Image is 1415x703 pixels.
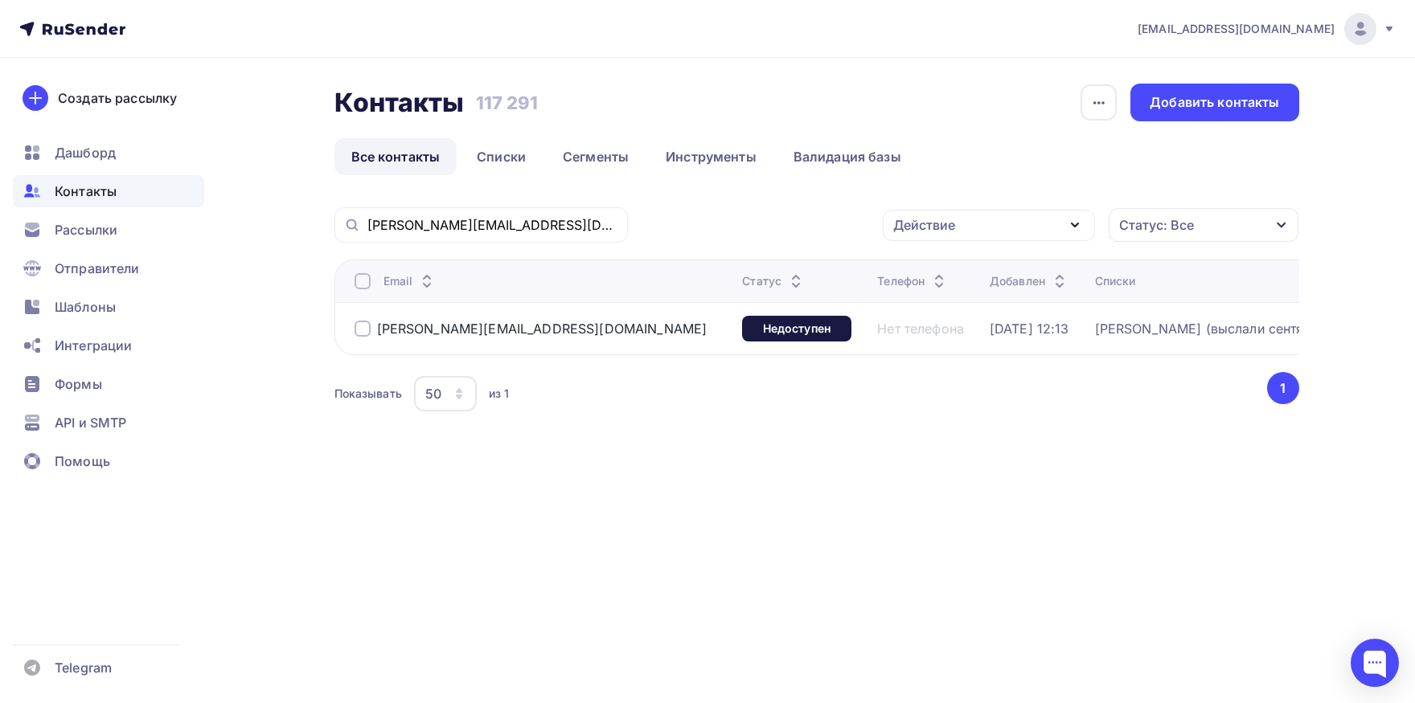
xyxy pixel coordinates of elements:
a: Списки [460,138,543,175]
a: Валидация базы [777,138,918,175]
a: Все контакты [334,138,457,175]
a: Рассылки [13,214,204,246]
input: Поиск [367,216,618,234]
div: Статус [742,273,806,289]
span: Отправители [55,259,140,278]
button: Действие [883,210,1095,241]
button: Go to page 1 [1267,372,1299,404]
a: Недоступен [742,316,851,341]
button: Статус: Все [1108,207,1299,243]
a: [EMAIL_ADDRESS][DOMAIN_NAME] [1138,13,1396,45]
a: Шаблоны [13,291,204,323]
span: Дашборд [55,143,116,162]
span: API и SMTP [55,413,126,432]
button: 50 [413,375,478,412]
div: Email [383,273,437,289]
div: Добавлен [990,273,1069,289]
div: Статус: Все [1119,215,1194,235]
div: Телефон [877,273,949,289]
span: Интеграции [55,336,132,355]
span: Помощь [55,452,110,471]
span: Telegram [55,658,112,677]
h3: 117 291 [476,92,539,114]
span: Формы [55,374,102,394]
div: Показывать [334,386,402,402]
h2: Контакты [334,87,465,119]
div: Создать рассылку [58,88,177,108]
span: Шаблоны [55,297,116,317]
a: Инструменты [649,138,773,175]
div: 50 [425,384,441,403]
div: Действие [893,215,955,235]
a: Дашборд [13,137,204,169]
a: [PERSON_NAME] (выслали сентябрь) [1095,321,1332,337]
span: Контакты [55,182,117,201]
a: Отправители [13,252,204,284]
a: Нет телефона [877,321,964,337]
a: Контакты [13,175,204,207]
div: Добавить контакты [1150,93,1279,112]
a: Формы [13,368,204,400]
a: Сегменты [546,138,646,175]
span: [EMAIL_ADDRESS][DOMAIN_NAME] [1138,21,1335,37]
div: Списки [1095,273,1136,289]
a: [PERSON_NAME][EMAIL_ADDRESS][DOMAIN_NAME] [377,321,707,337]
span: Рассылки [55,220,117,239]
a: [DATE] 12:13 [990,321,1069,337]
ul: Pagination [1264,372,1299,404]
div: из 1 [489,386,510,402]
